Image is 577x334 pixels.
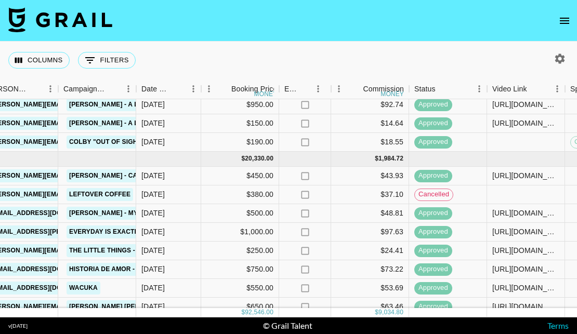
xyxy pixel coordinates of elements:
[67,263,166,276] a: Historia de Amor - Franno
[121,81,136,97] button: Menu
[414,100,452,110] span: approved
[415,190,453,199] span: cancelled
[186,81,201,97] button: Menu
[63,79,106,99] div: Campaign (Type)
[331,204,409,223] div: $48.81
[414,137,452,147] span: approved
[331,96,409,114] div: $92.74
[527,82,542,96] button: Sort
[8,52,70,69] button: Select columns
[492,208,559,218] div: https://www.tiktok.com/@afuzzi/video/7528617563551534349?_t=ZT-8y99jogfN4B&_r=1
[547,320,569,330] a: Terms
[141,137,165,147] div: 6/17/2025
[492,245,559,256] div: https://www.tiktok.com/@katherinezaino/video/7526979535443725581?is_from_webapp=1&sender_device=p...
[378,308,403,317] div: 9,034.80
[67,300,251,313] a: [PERSON_NAME] [PERSON_NAME] - girls will b girls
[363,79,404,99] div: Commission
[414,302,452,312] span: approved
[136,79,201,99] div: Date Created
[331,223,409,242] div: $97.63
[554,10,575,31] button: open drawer
[201,114,279,133] div: $150.00
[245,308,273,317] div: 92,546.00
[231,79,277,99] div: Booking Price
[78,52,136,69] button: Show filters
[381,91,404,97] div: money
[67,188,133,201] a: Leftover Coffee
[201,185,279,204] div: $380.00
[67,169,172,182] a: [PERSON_NAME] - Car teaser
[141,170,165,181] div: 7/19/2025
[141,264,165,274] div: 7/19/2025
[492,283,559,293] div: https://www.tiktok.com/@ang3linajuli3t/video/7525501573569563918
[414,208,452,218] span: approved
[67,225,239,238] a: Everyday is Exactly the Same - Nine Inch Nails
[141,79,171,99] div: Date Created
[414,264,452,274] span: approved
[331,298,409,316] div: $63.46
[414,118,452,128] span: approved
[201,133,279,152] div: $190.00
[471,81,487,97] button: Menu
[58,79,136,99] div: Campaign (Type)
[414,283,452,293] span: approved
[241,154,245,163] div: $
[331,242,409,260] div: $24.41
[245,154,273,163] div: 20,330.00
[331,114,409,133] div: $14.64
[201,223,279,242] div: $1,000.00
[492,118,559,128] div: https://www.tiktok.com/@jeffagrant/video/7515567882324036895?is_from_webapp=1&sender_device=pc&we...
[492,99,559,110] div: https://www.tiktok.com/@judyhoppsl0vr69/video/7519282118418074911?is_from_webapp=1&sender_device=...
[141,189,165,199] div: 7/19/2025
[141,208,165,218] div: 7/19/2025
[141,118,165,128] div: 6/11/2025
[141,245,165,256] div: 7/19/2025
[279,79,331,99] div: Expenses: Remove Commission?
[141,226,165,237] div: 7/19/2025
[141,283,165,293] div: 7/19/2025
[310,81,326,97] button: Menu
[492,301,559,312] div: https://www.tiktok.com/@shirlizzzle/video/7526225340700675335?is_from_webapp=1&sender_device=pc&w...
[331,185,409,204] div: $37.10
[263,320,312,331] div: © Grail Talent
[487,79,565,99] div: Video Link
[67,282,100,295] a: Wacuka
[331,81,347,97] button: Menu
[67,244,193,257] a: The Little Things - [PERSON_NAME]
[375,154,378,163] div: $
[284,79,299,99] div: Expenses: Remove Commission?
[414,246,452,256] span: approved
[201,96,279,114] div: $950.00
[414,227,452,237] span: approved
[436,82,450,96] button: Sort
[201,81,217,97] button: Menu
[331,167,409,185] div: $43.93
[201,204,279,223] div: $500.00
[331,279,409,298] div: $53.69
[492,226,559,237] div: https://www.tiktok.com/@fish_fingersd/video/7527276046643678471?is_from_webapp=1&sender_device=pc...
[331,260,409,279] div: $73.22
[375,308,378,317] div: $
[201,279,279,298] div: $550.00
[414,171,452,181] span: approved
[217,82,231,96] button: Sort
[331,133,409,152] div: $18.55
[241,308,245,317] div: $
[378,154,403,163] div: 1,984.72
[299,82,313,96] button: Sort
[409,79,487,99] div: Status
[28,82,43,96] button: Sort
[201,260,279,279] div: $750.00
[67,117,179,130] a: [PERSON_NAME] - A Little More
[414,79,436,99] div: Status
[492,170,559,181] div: https://www.tiktok.com/@mariaelvirar/video/7526271748531031302?_r=1&_t=ZS-8yA7qdk4UoS
[254,91,278,97] div: money
[201,298,279,316] div: $650.00
[106,82,121,96] button: Sort
[8,323,28,329] div: v [DATE]
[492,79,527,99] div: Video Link
[348,82,363,96] button: Sort
[492,264,559,274] div: https://www.tiktok.com/@axiri_vianney/photo/7529672021194607886?_d=secCgYIASAHKAESPgo8gbIU5EwG1HH...
[171,82,186,96] button: Sort
[67,136,217,149] a: Colby "Out of Sight" - cancellation fee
